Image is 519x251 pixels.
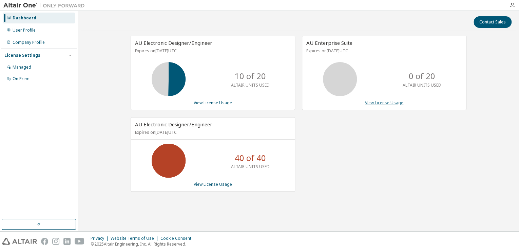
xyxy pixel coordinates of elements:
[2,238,37,245] img: altair_logo.svg
[408,70,435,82] p: 0 of 20
[13,40,45,45] div: Company Profile
[111,236,160,241] div: Website Terms of Use
[365,100,403,106] a: View License Usage
[3,2,88,9] img: Altair One
[135,121,212,128] span: AU Electronic Designer/Engineer
[194,100,232,106] a: View License Usage
[91,236,111,241] div: Privacy
[235,152,266,164] p: 40 of 40
[194,181,232,187] a: View License Usage
[13,15,36,21] div: Dashboard
[63,238,71,245] img: linkedin.svg
[13,76,30,82] div: On Prem
[402,82,441,88] p: ALTAIR UNITS USED
[231,82,270,88] p: ALTAIR UNITS USED
[306,48,460,54] p: Expires on [DATE] UTC
[135,48,289,54] p: Expires on [DATE] UTC
[231,164,270,169] p: ALTAIR UNITS USED
[75,238,84,245] img: youtube.svg
[13,65,31,70] div: Managed
[160,236,195,241] div: Cookie Consent
[135,39,212,46] span: AU Electronic Designer/Engineer
[474,16,512,28] button: Contact Sales
[91,241,195,247] p: © 2025 Altair Engineering, Inc. All Rights Reserved.
[13,28,36,33] div: User Profile
[306,39,352,46] span: AU Enterprise Suite
[135,129,289,135] p: Expires on [DATE] UTC
[52,238,59,245] img: instagram.svg
[235,70,266,82] p: 10 of 20
[4,53,40,58] div: License Settings
[41,238,48,245] img: facebook.svg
